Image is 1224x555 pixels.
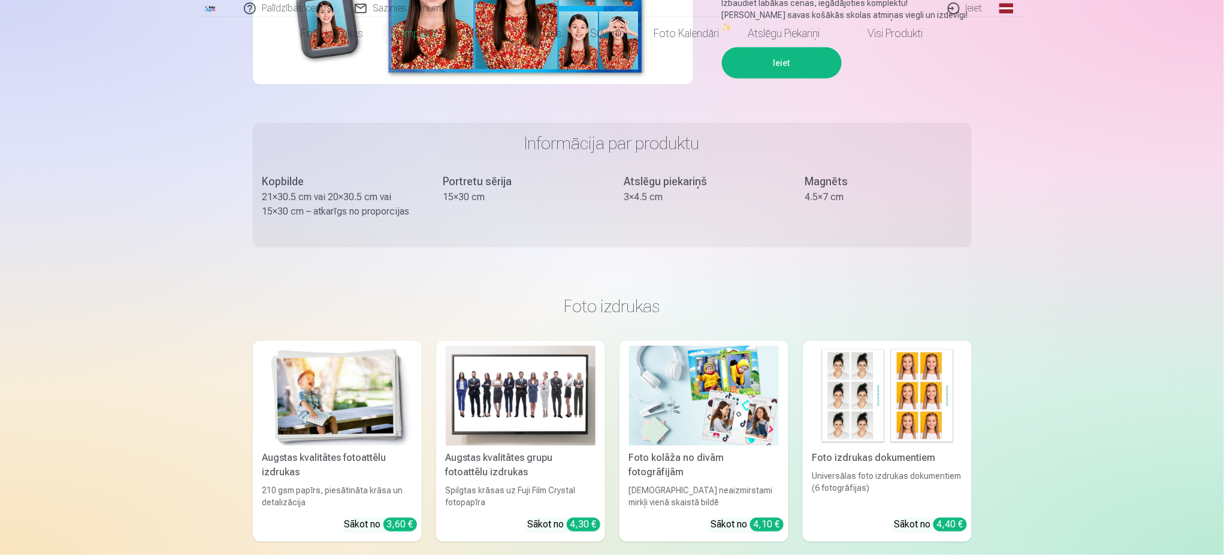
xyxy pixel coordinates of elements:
[446,346,596,446] img: Augstas kvalitātes grupu fotoattēlu izdrukas
[624,190,781,204] div: 3×4.5 cm
[344,518,417,532] div: Sākot no
[287,17,378,50] a: Foto izdrukas
[624,451,784,479] div: Foto kolāža no divām fotogrāfijām
[812,346,962,446] img: Foto izdrukas dokumentiem
[750,518,784,532] div: 4,10 €
[443,173,600,190] div: Portretu sērija
[624,173,781,190] div: Atslēgu piekariņš
[258,484,417,508] div: 210 gsm papīrs, piesātināta krāsa un detalizācija
[441,451,600,479] div: Augstas kvalitātes grupu fotoattēlu izdrukas
[619,341,788,542] a: Foto kolāža no divām fotogrāfijāmFoto kolāža no divām fotogrāfijām[DEMOGRAPHIC_DATA] neaizmirstam...
[253,341,422,542] a: Augstas kvalitātes fotoattēlu izdrukasAugstas kvalitātes fotoattēlu izdrukas210 gsm papīrs, piesā...
[436,341,605,542] a: Augstas kvalitātes grupu fotoattēlu izdrukasAugstas kvalitātes grupu fotoattēlu izdrukasSpilgtas ...
[258,451,417,479] div: Augstas kvalitātes fotoattēlu izdrukas
[443,190,600,204] div: 15×30 cm
[262,190,419,219] div: 21×30.5 cm vai 20×30.5 cm vai 15×30 cm – atkarīgs no proporcijas
[378,17,452,50] a: Komplekti
[805,190,962,204] div: 4.5×7 cm
[441,484,600,508] div: Spilgtas krāsas uz Fuji Film Crystal fotopapīra
[803,341,972,542] a: Foto izdrukas dokumentiemFoto izdrukas dokumentiemUniversālas foto izdrukas dokumentiem (6 fotogr...
[894,518,967,532] div: Sākot no
[629,346,779,446] img: Foto kolāža no divām fotogrāfijām
[624,484,784,508] div: [DEMOGRAPHIC_DATA] neaizmirstami mirkļi vienā skaistā bildē
[722,47,842,79] button: Ieiet
[734,17,835,50] a: Atslēgu piekariņi
[711,518,784,532] div: Sākot no
[835,17,938,50] a: Visi produkti
[204,5,217,12] img: /fa1
[262,132,962,154] h3: Informācija par produktu
[808,470,967,508] div: Universālas foto izdrukas dokumentiem (6 fotogrāfijas)
[452,17,516,50] a: Magnēti
[262,346,412,446] img: Augstas kvalitātes fotoattēlu izdrukas
[516,17,576,50] a: Krūzes
[262,173,419,190] div: Kopbilde
[262,295,962,317] h3: Foto izdrukas
[808,451,967,465] div: Foto izdrukas dokumentiem
[528,518,600,532] div: Sākot no
[576,17,640,50] a: Suvenīri
[640,17,734,50] a: Foto kalendāri
[805,173,962,190] div: Magnēts
[383,518,417,532] div: 3,60 €
[933,518,967,532] div: 4,40 €
[567,518,600,532] div: 4,30 €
